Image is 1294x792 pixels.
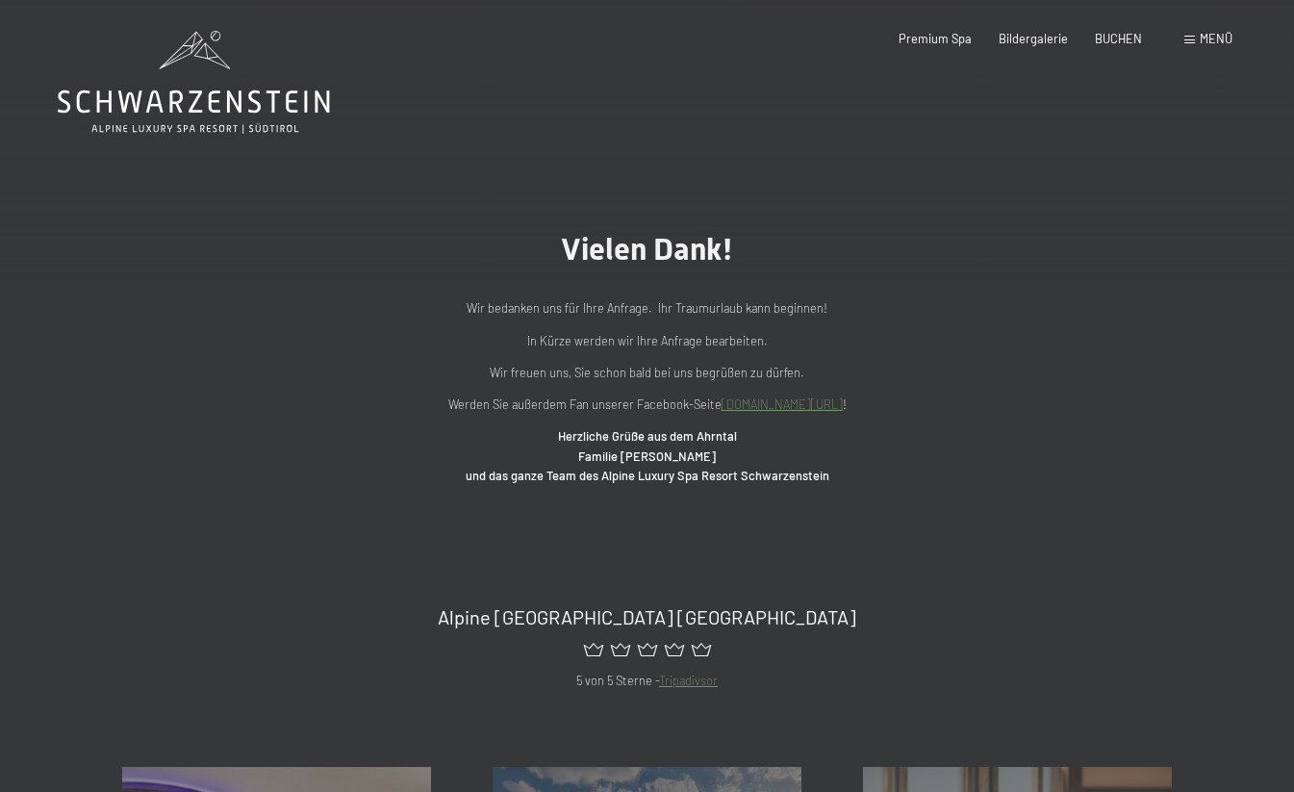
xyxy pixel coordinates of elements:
[561,231,733,268] span: Vielen Dank!
[263,298,1032,318] p: Wir bedanken uns für Ihre Anfrage. Ihr Traumurlaub kann beginnen!
[466,428,829,483] strong: Herzliche Grüße aus dem Ahrntal Familie [PERSON_NAME] und das ganze Team des Alpine Luxury Spa Re...
[438,605,856,628] span: Alpine [GEOGRAPHIC_DATA] [GEOGRAPHIC_DATA]
[999,31,1068,46] a: Bildergalerie
[1200,31,1232,46] span: Menü
[263,363,1032,382] p: Wir freuen uns, Sie schon bald bei uns begrüßen zu dürfen.
[263,395,1032,414] p: Werden Sie außerdem Fan unserer Facebook-Seite !
[122,671,1173,690] p: 5 von 5 Sterne -
[899,31,972,46] a: Premium Spa
[722,396,843,412] a: [DOMAIN_NAME][URL]
[1095,31,1142,46] a: BUCHEN
[659,673,718,688] a: Tripadivsor
[263,331,1032,350] p: In Kürze werden wir Ihre Anfrage bearbeiten.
